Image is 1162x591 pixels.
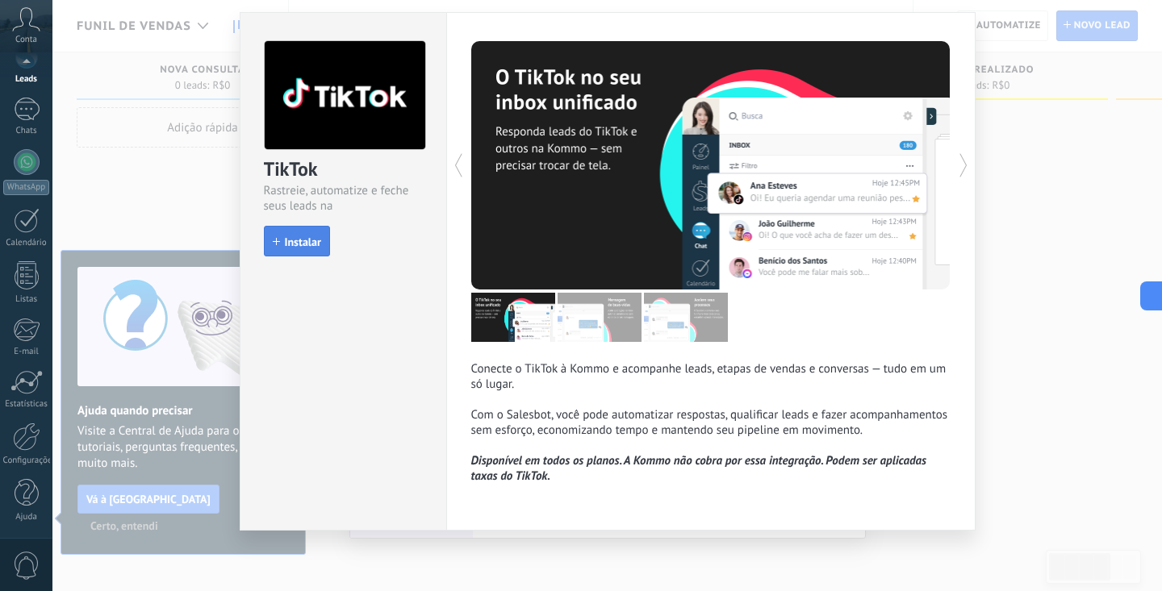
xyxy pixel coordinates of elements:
span: Instalar [285,236,321,248]
div: Calendário [3,238,50,248]
span: Conta [15,35,37,45]
img: tour_image_9ecacc4cdd6ad491e9ab098bebeb6ac7.png [558,293,642,342]
div: Configurações [3,456,50,466]
img: tour_image_b61aa7d466b2bfb474073043b73bf1c1.png [644,293,728,342]
div: Leads [3,74,50,85]
div: Ajuda [3,512,50,522]
div: TikTok [264,156,423,183]
div: Chats [3,126,50,136]
div: Listas [3,294,50,305]
p: Conecte o TikTok à Kommo e acompanhe leads, etapas de vendas e conversas — tudo em um só lugar. C... [471,361,951,453]
img: logo_main.png [265,41,425,150]
div: E-mail [3,347,50,357]
div: WhatsApp [3,180,49,195]
div: Estatísticas [3,399,50,410]
button: Instalar [264,226,330,256]
div: Rastreie, automatize e feche seus leads na [GEOGRAPHIC_DATA] [264,183,423,214]
p: Disponível em todos os planos. A Kommo não cobra por essa integração. Podem ser aplicadas taxas d... [471,453,951,484]
img: tour_image_417310b6c701e1f4a60d3889769967b2.png [471,293,555,342]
